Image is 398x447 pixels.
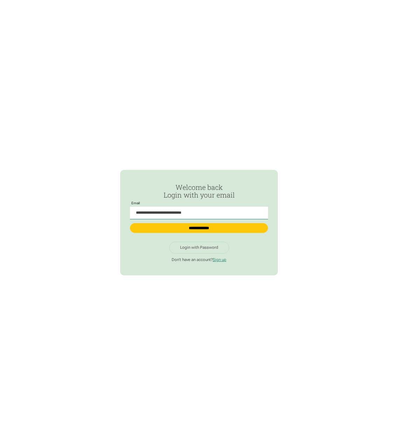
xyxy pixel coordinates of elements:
[213,257,226,262] a: Sign up
[180,245,218,250] div: Login with Password
[130,184,268,199] h2: Welcome back Login with your email
[130,257,268,262] p: Don't have an account?
[130,201,142,205] label: Email
[130,184,268,238] form: Passwordless Login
